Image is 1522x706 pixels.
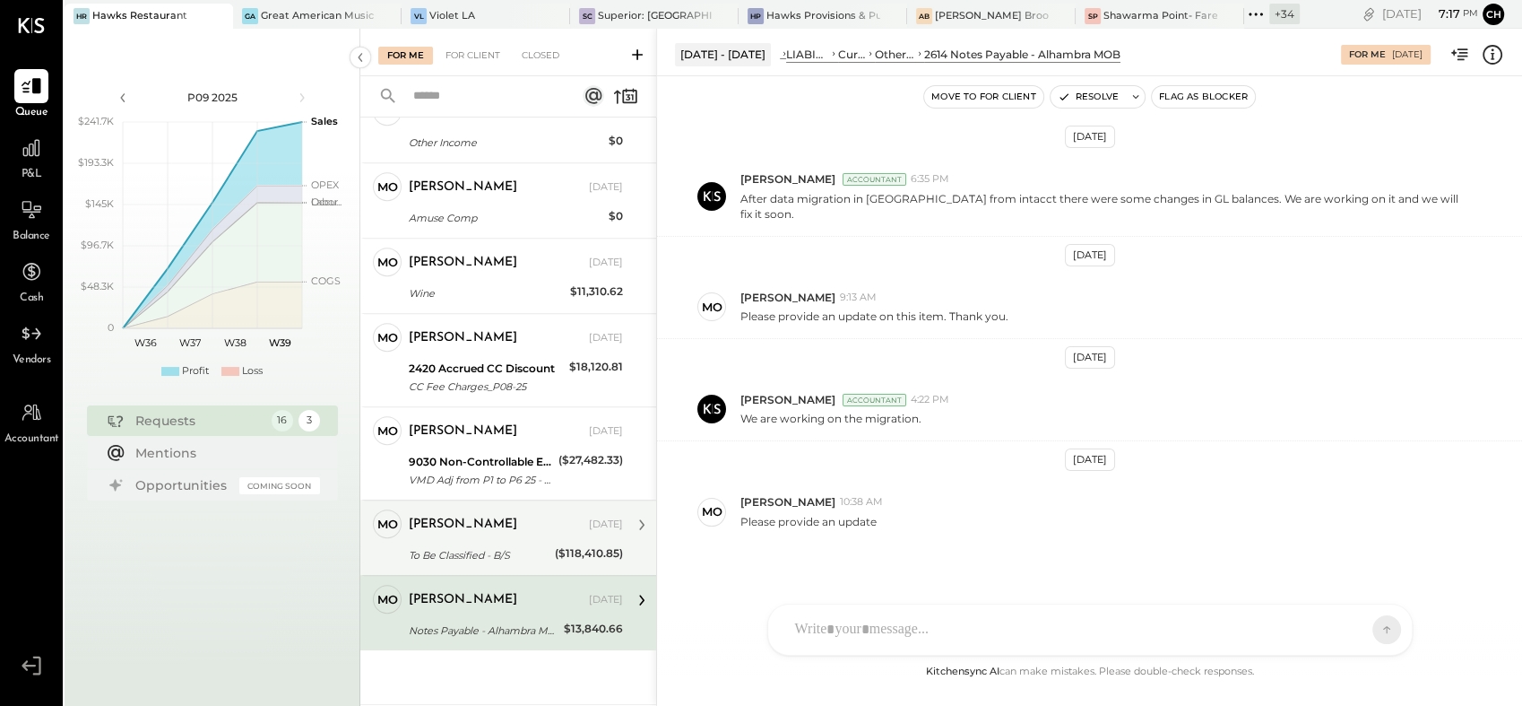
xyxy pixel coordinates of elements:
[409,284,565,302] div: Wine
[843,173,906,186] div: Accountant
[92,9,187,23] div: Hawks Restaurant
[108,321,114,334] text: 0
[134,336,156,349] text: W36
[1,131,62,183] a: P&L
[766,9,880,23] div: Hawks Provisions & Public House
[702,299,722,316] div: mo
[1,69,62,121] a: Queue
[748,8,764,24] div: HP
[740,191,1469,222] p: After data migration in [GEOGRAPHIC_DATA] from intacct there were some changes in GL balances. We...
[924,86,1043,108] button: Move to for client
[409,254,517,272] div: [PERSON_NAME]
[409,622,558,640] div: Notes Payable - Alhambra MOB
[1424,5,1460,22] span: 7 : 17
[85,197,114,210] text: $145K
[242,364,263,379] div: Loss
[135,444,311,462] div: Mentions
[78,156,114,169] text: $193.3K
[311,115,338,127] text: Sales
[740,411,921,426] p: We are working on the migration.
[1,255,62,307] a: Cash
[1483,4,1504,25] button: Ch
[409,179,517,196] div: [PERSON_NAME]
[409,423,517,440] div: [PERSON_NAME]
[377,179,398,196] div: mo
[513,47,568,65] div: Closed
[1065,244,1115,266] div: [DATE]
[15,105,48,121] span: Queue
[1051,86,1126,108] button: Resolve
[911,393,949,407] span: 4:22 PM
[569,358,623,376] div: $18,120.81
[268,336,290,349] text: W39
[272,410,293,431] div: 16
[1382,5,1478,22] div: [DATE]
[589,256,623,270] div: [DATE]
[675,43,771,65] div: [DATE] - [DATE]
[377,423,398,440] div: mo
[589,518,623,532] div: [DATE]
[242,8,258,24] div: GA
[429,9,475,23] div: Violet LA
[1,317,62,369] a: Vendors
[609,132,623,150] div: $0
[570,283,623,301] div: $11,310.62
[555,545,623,562] div: ($118,410.85)
[840,495,883,510] span: 10:38 AM
[1,396,62,448] a: Accountant
[78,115,114,127] text: $241.7K
[1152,86,1255,108] button: Flag as Blocker
[564,620,623,638] div: $13,840.66
[81,239,114,251] text: $96.7K
[589,593,623,607] div: [DATE]
[1463,7,1478,20] span: pm
[311,196,342,208] text: Occu...
[1349,48,1386,61] div: For Me
[1065,449,1115,471] div: [DATE]
[843,394,906,406] div: Accountant
[409,591,517,609] div: [PERSON_NAME]
[179,336,201,349] text: W37
[935,9,1049,23] div: [PERSON_NAME] Brooklyn / Rebel Cafe
[916,8,932,24] div: AB
[1065,346,1115,369] div: [DATE]
[740,309,1008,324] p: Please provide an update on this item. Thank you.
[589,331,623,345] div: [DATE]
[740,290,835,305] span: [PERSON_NAME]
[377,516,398,533] div: mo
[298,410,320,431] div: 3
[409,378,564,396] div: CC Fee Charges_P08-25
[239,477,320,494] div: Coming Soon
[409,360,564,378] div: 2420 Accrued CC Discount
[136,90,289,105] div: P09 2025
[4,431,59,448] span: Accountant
[311,275,341,287] text: COGS
[223,336,246,349] text: W38
[135,476,230,494] div: Opportunities
[311,179,340,191] text: OPEX
[409,471,553,489] div: VMD Adj from P1 to P6 25 - Excess Deposit adjusted to other income
[1,193,62,245] a: Balance
[740,171,835,187] span: [PERSON_NAME]
[409,134,603,152] div: Other Income
[579,8,595,24] div: SC
[378,47,433,65] div: For Me
[598,9,712,23] div: Superior: [GEOGRAPHIC_DATA]
[135,412,263,430] div: Requests
[1085,8,1101,24] div: SP
[409,329,517,347] div: [PERSON_NAME]
[1269,4,1300,24] div: + 34
[377,591,398,608] div: mo
[409,453,553,471] div: 9030 Non-Controllable Expenses:Other Income and Expenses:Other Income
[840,291,877,305] span: 9:13 AM
[261,9,375,23] div: Great American Music Hall
[409,546,549,564] div: To Be Classified - B/S
[589,180,623,195] div: [DATE]
[1103,9,1217,23] div: Shawarma Point- Fareground
[589,424,623,439] div: [DATE]
[377,329,398,346] div: mo
[20,291,43,307] span: Cash
[911,172,949,187] span: 6:35 PM
[1360,4,1378,23] div: copy link
[409,516,517,534] div: [PERSON_NAME]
